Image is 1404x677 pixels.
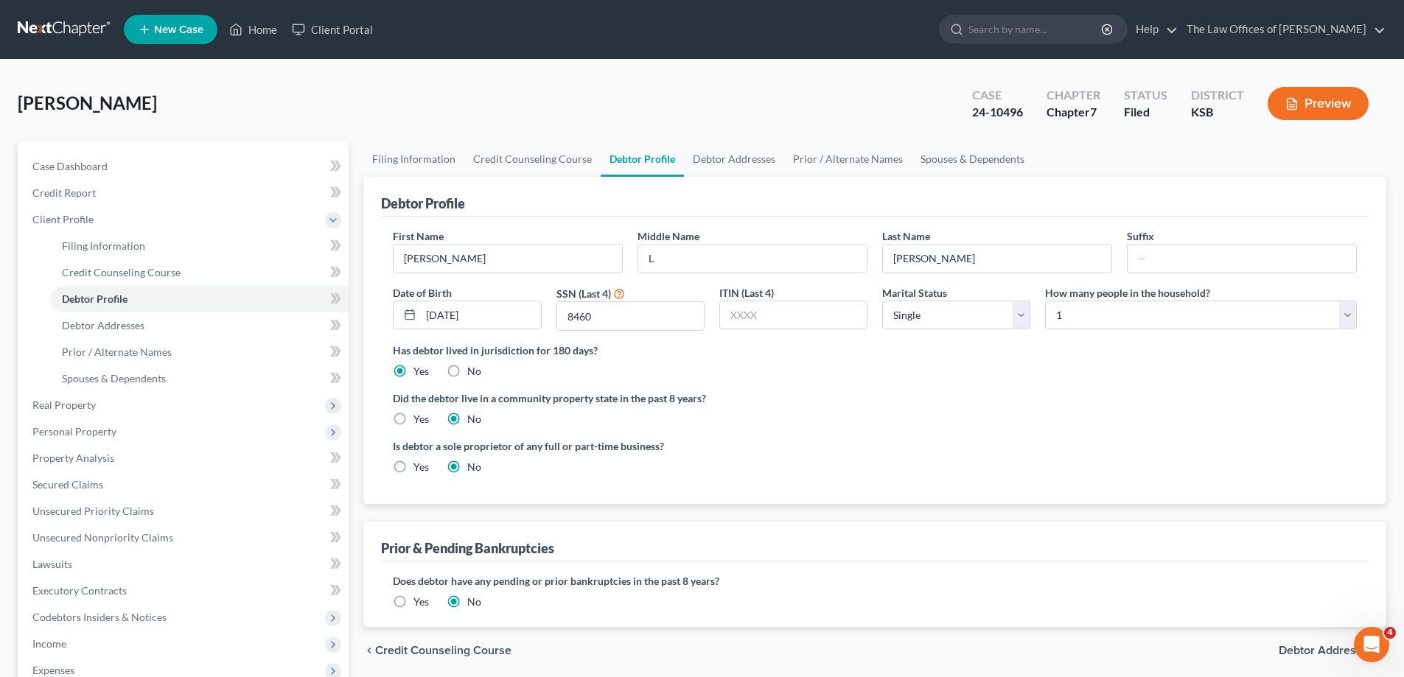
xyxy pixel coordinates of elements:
a: Filing Information [363,141,464,177]
a: Credit Report [21,180,349,206]
label: Is debtor a sole proprietor of any full or part-time business? [393,438,867,454]
label: Yes [413,460,429,474]
label: No [467,460,481,474]
input: Search by name... [968,15,1103,43]
span: Expenses [32,664,74,676]
label: Marital Status [882,285,947,301]
a: Debtor Addresses [684,141,784,177]
div: Chapter [1047,104,1100,121]
span: Codebtors Insiders & Notices [32,611,167,623]
span: Debtor Profile [62,292,128,305]
a: Unsecured Nonpriority Claims [21,525,349,551]
span: [PERSON_NAME] [18,92,157,113]
span: Credit Counseling Course [375,645,511,656]
div: Case [972,87,1023,104]
span: Client Profile [32,213,94,225]
div: 24-10496 [972,104,1023,121]
div: Status [1124,87,1167,104]
iframe: Intercom live chat [1354,627,1389,662]
span: Income [32,637,66,650]
span: Property Analysis [32,452,114,464]
span: Personal Property [32,425,116,438]
span: New Case [154,24,203,35]
button: Preview [1268,87,1369,120]
label: SSN (Last 4) [556,286,611,301]
label: Has debtor lived in jurisdiction for 180 days? [393,343,1357,358]
input: -- [883,245,1111,273]
a: Debtor Addresses [50,312,349,339]
div: Filed [1124,104,1167,121]
label: How many people in the household? [1045,285,1210,301]
input: MM/DD/YYYY [421,301,540,329]
a: Client Portal [284,16,380,43]
a: Credit Counseling Course [464,141,601,177]
span: Case Dashboard [32,160,108,172]
input: XXXX [557,302,704,330]
button: chevron_left Credit Counseling Course [363,645,511,656]
input: XXXX [720,301,867,329]
div: Prior & Pending Bankruptcies [381,539,554,557]
input: -- [1128,245,1356,273]
label: Does debtor have any pending or prior bankruptcies in the past 8 years? [393,573,1357,589]
a: Home [222,16,284,43]
span: Prior / Alternate Names [62,345,172,358]
a: Case Dashboard [21,153,349,180]
div: District [1191,87,1244,104]
a: The Law Offices of [PERSON_NAME] [1179,16,1386,43]
span: Filing Information [62,239,145,252]
label: No [467,412,481,427]
label: Yes [413,594,429,609]
label: Yes [413,412,429,427]
a: Help [1128,16,1178,43]
a: Executory Contracts [21,578,349,604]
label: No [467,364,481,379]
i: chevron_left [363,645,375,656]
div: Chapter [1047,87,1100,104]
span: Unsecured Nonpriority Claims [32,531,173,544]
a: Prior / Alternate Names [784,141,912,177]
button: Debtor Addresses chevron_right [1279,645,1386,656]
span: Debtor Addresses [1279,645,1375,656]
span: Debtor Addresses [62,319,144,332]
a: Credit Counseling Course [50,259,349,286]
label: Date of Birth [393,285,452,301]
label: ITIN (Last 4) [719,285,774,301]
input: -- [394,245,622,273]
div: Debtor Profile [381,194,465,212]
a: Property Analysis [21,445,349,471]
a: Spouses & Dependents [912,141,1033,177]
label: Middle Name [638,228,699,244]
span: 4 [1384,627,1396,639]
span: 7 [1090,105,1097,119]
span: Real Property [32,399,96,411]
label: Last Name [882,228,930,244]
div: KSB [1191,104,1244,121]
label: Yes [413,364,429,379]
input: M.I [638,245,867,273]
span: Credit Counseling Course [62,266,181,278]
span: Credit Report [32,186,96,199]
a: Debtor Profile [50,286,349,312]
label: No [467,594,481,609]
a: Prior / Alternate Names [50,339,349,365]
span: Lawsuits [32,558,72,570]
span: Unsecured Priority Claims [32,505,154,517]
label: Did the debtor live in a community property state in the past 8 years? [393,390,1357,406]
span: Executory Contracts [32,584,127,597]
a: Secured Claims [21,471,349,498]
label: Suffix [1127,228,1154,244]
a: Unsecured Priority Claims [21,498,349,525]
span: Secured Claims [32,478,103,491]
a: Spouses & Dependents [50,365,349,392]
span: Spouses & Dependents [62,372,166,385]
a: Lawsuits [21,551,349,578]
a: Debtor Profile [601,141,684,177]
a: Filing Information [50,233,349,259]
label: First Name [393,228,444,244]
